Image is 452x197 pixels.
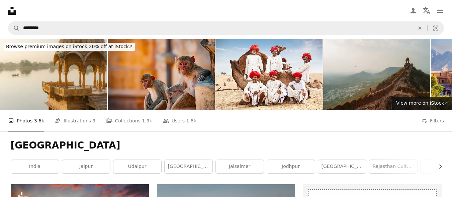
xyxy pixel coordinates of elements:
span: Browse premium images on iStock | [6,44,89,49]
a: india [11,160,59,173]
a: jodhpur [267,160,315,173]
h1: [GEOGRAPHIC_DATA] [11,139,442,152]
a: Home — Unsplash [8,7,16,15]
a: [GEOGRAPHIC_DATA] [165,160,212,173]
a: rajasthan culture [369,160,417,173]
img: Happy Group Of Camel Drivers [215,39,323,110]
a: View more on iStock↗ [392,97,452,110]
a: [GEOGRAPHIC_DATA] fort [318,160,366,173]
span: 9 [93,117,96,124]
a: Users 1.8k [163,110,196,131]
a: Log in / Sign up [406,4,420,17]
span: 20% off at iStock ↗ [6,44,133,49]
img: Woman walking on surrounding wall in Amber, Jaipur [323,39,430,110]
span: 1.9k [142,117,152,124]
span: 1.8k [186,117,196,124]
button: scroll list to the right [434,160,442,173]
button: Clear [413,22,427,34]
a: Illustrations 9 [55,110,95,131]
form: Find visuals sitewide [8,21,444,35]
span: View more on iStock ↗ [396,100,448,106]
a: jaisalmer [216,160,264,173]
button: Language [420,4,433,17]
img: Monkeys in Jaipur, Rajesthan, India [108,39,215,110]
button: Menu [433,4,447,17]
a: Collections 1.9k [106,110,152,131]
button: Search Unsplash [8,22,20,34]
button: Filters [421,110,444,131]
a: jaipur [62,160,110,173]
button: Visual search [428,22,444,34]
a: udaipur [113,160,161,173]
